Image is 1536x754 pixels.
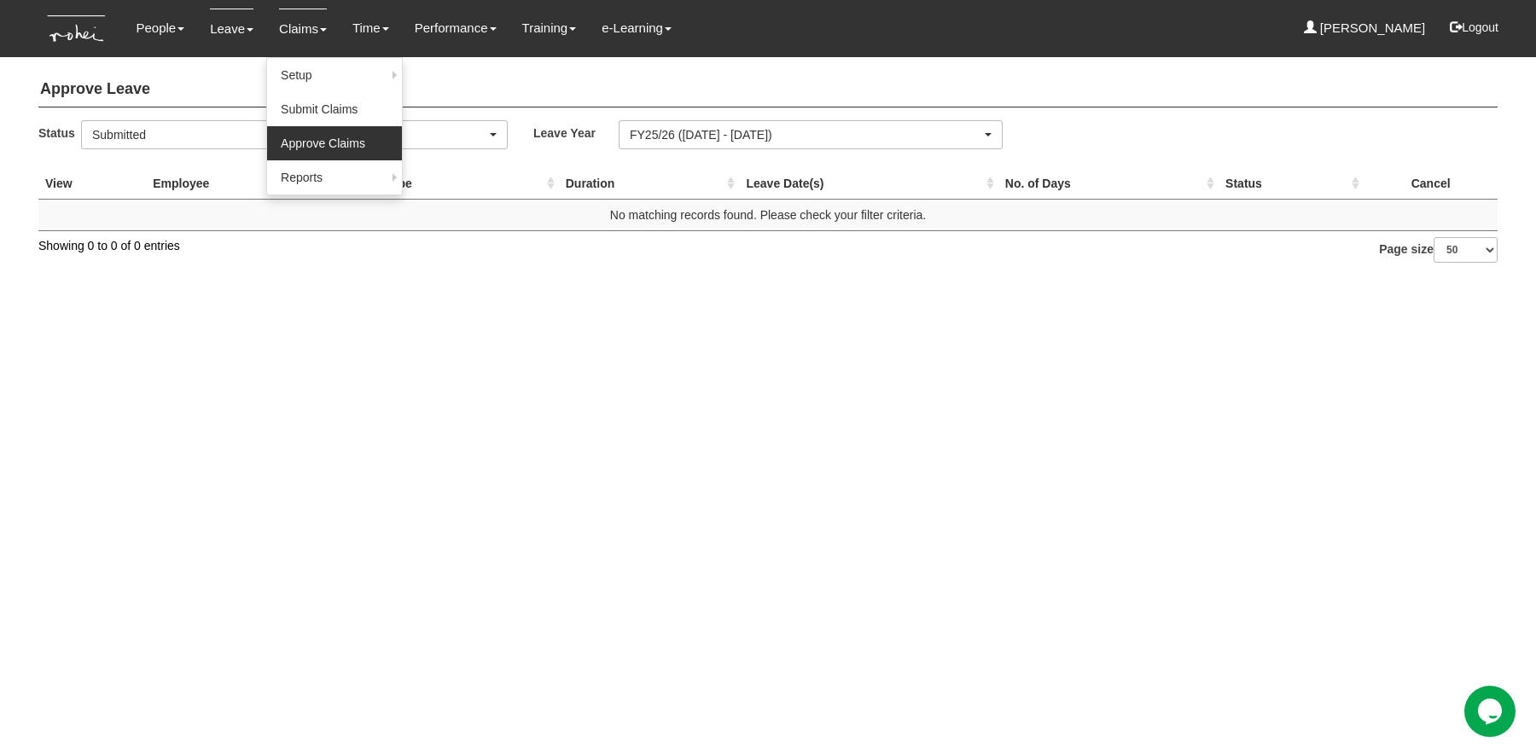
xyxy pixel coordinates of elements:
iframe: chat widget [1464,686,1519,737]
a: Leave [210,9,253,49]
a: [PERSON_NAME] [1304,9,1426,48]
th: Leave Type : activate to sort column ascending [341,168,559,200]
div: Submitted [92,126,486,143]
a: People [136,9,184,48]
a: Performance [415,9,497,48]
th: Leave Date(s) : activate to sort column ascending [739,168,998,200]
label: Page size [1379,237,1498,263]
th: View [38,168,146,200]
a: e-Learning [602,9,672,48]
th: Employee : activate to sort column ascending [146,168,340,200]
button: FY25/26 ([DATE] - [DATE]) [619,120,1003,149]
label: Status [38,120,81,145]
th: Duration : activate to sort column ascending [559,168,740,200]
a: Claims [279,9,327,49]
a: Time [352,9,389,48]
th: Cancel [1364,168,1498,200]
select: Page size [1434,237,1498,263]
th: Status : activate to sort column ascending [1219,168,1364,200]
div: FY25/26 ([DATE] - [DATE]) [630,126,981,143]
th: No. of Days : activate to sort column ascending [998,168,1219,200]
label: Leave Year [533,120,619,145]
a: Submit Claims [267,92,402,126]
a: Reports [267,160,402,194]
a: Training [522,9,577,48]
a: Approve Claims [267,126,402,160]
button: Submitted [81,120,508,149]
button: Logout [1438,7,1510,48]
h4: Approve Leave [38,72,1498,107]
a: Setup [267,58,402,92]
td: No matching records found. Please check your filter criteria. [38,199,1498,230]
